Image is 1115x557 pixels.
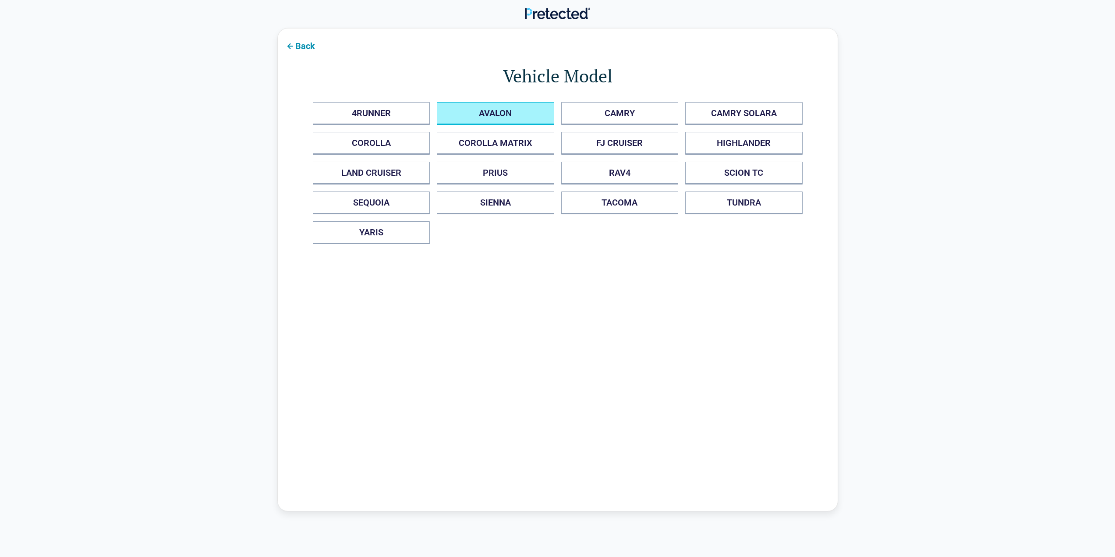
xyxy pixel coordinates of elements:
h1: Vehicle Model [313,64,803,88]
button: COROLLA MATRIX [437,132,554,155]
button: AVALON [437,102,554,125]
button: TUNDRA [685,192,803,214]
button: SCION TC [685,162,803,184]
button: LAND CRUISER [313,162,430,184]
button: FJ CRUISER [561,132,679,155]
button: COROLLA [313,132,430,155]
button: PRIUS [437,162,554,184]
button: CAMRY SOLARA [685,102,803,125]
button: Back [278,35,322,55]
button: SEQUOIA [313,192,430,214]
button: HIGHLANDER [685,132,803,155]
button: SIENNA [437,192,554,214]
button: YARIS [313,221,430,244]
button: RAV4 [561,162,679,184]
button: CAMRY [561,102,679,125]
button: TACOMA [561,192,679,214]
button: 4RUNNER [313,102,430,125]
